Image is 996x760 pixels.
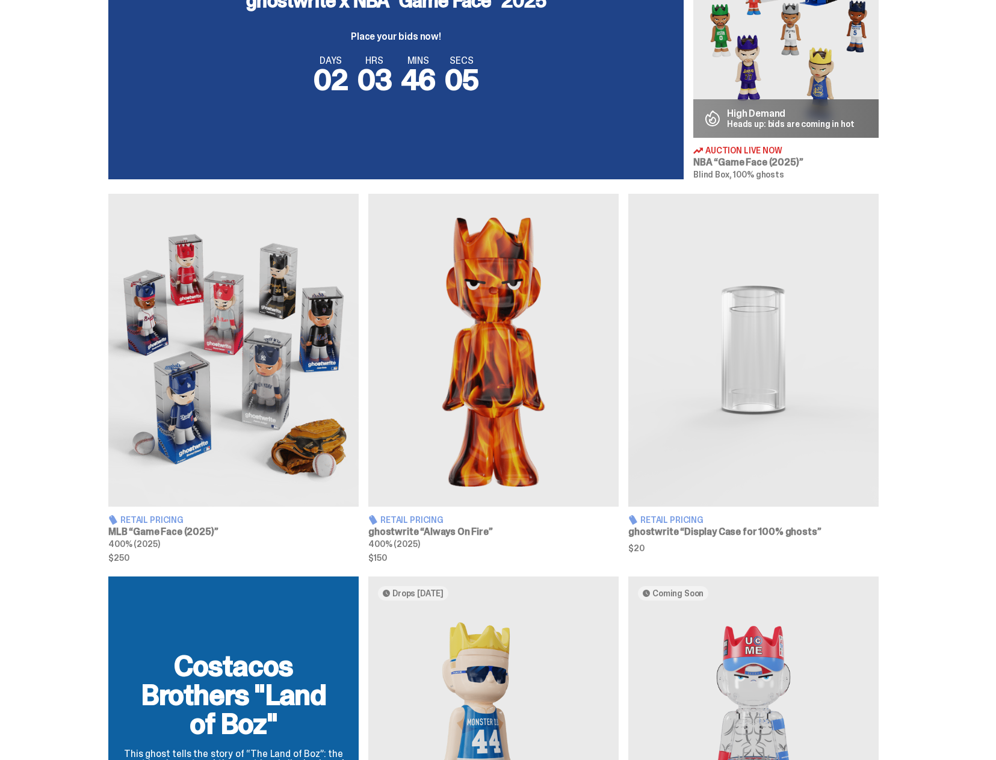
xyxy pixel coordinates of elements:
span: 05 [445,61,478,99]
h3: ghostwrite “Always On Fire” [368,527,619,537]
a: Game Face (2025) Retail Pricing [108,194,359,561]
span: Retail Pricing [380,516,444,524]
p: Place your bids now! [246,32,546,42]
p: High Demand [727,109,855,119]
span: $20 [628,544,879,552]
span: SECS [445,56,478,66]
h3: MLB “Game Face (2025)” [108,527,359,537]
span: 46 [401,61,436,99]
span: 400% (2025) [108,539,159,549]
a: Always On Fire Retail Pricing [368,194,619,561]
span: Blind Box, [693,169,732,180]
span: Auction Live Now [705,146,782,155]
span: $150 [368,554,619,562]
img: Display Case for 100% ghosts [628,194,879,507]
p: Heads up: bids are coming in hot [727,120,855,128]
span: 400% (2025) [368,539,419,549]
h3: NBA “Game Face (2025)” [693,158,879,167]
img: Always On Fire [368,194,619,507]
span: Retail Pricing [640,516,704,524]
span: Drops [DATE] [392,589,444,598]
span: HRS [357,56,392,66]
span: 03 [357,61,392,99]
span: DAYS [314,56,348,66]
h2: Costacos Brothers "Land of Boz" [123,652,344,738]
img: Game Face (2025) [108,194,359,507]
span: Retail Pricing [120,516,184,524]
a: Display Case for 100% ghosts Retail Pricing [628,194,879,561]
h3: ghostwrite “Display Case for 100% ghosts” [628,527,879,537]
span: Coming Soon [652,589,704,598]
span: 100% ghosts [733,169,784,180]
span: $250 [108,554,359,562]
span: 02 [314,61,348,99]
span: MINS [401,56,436,66]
